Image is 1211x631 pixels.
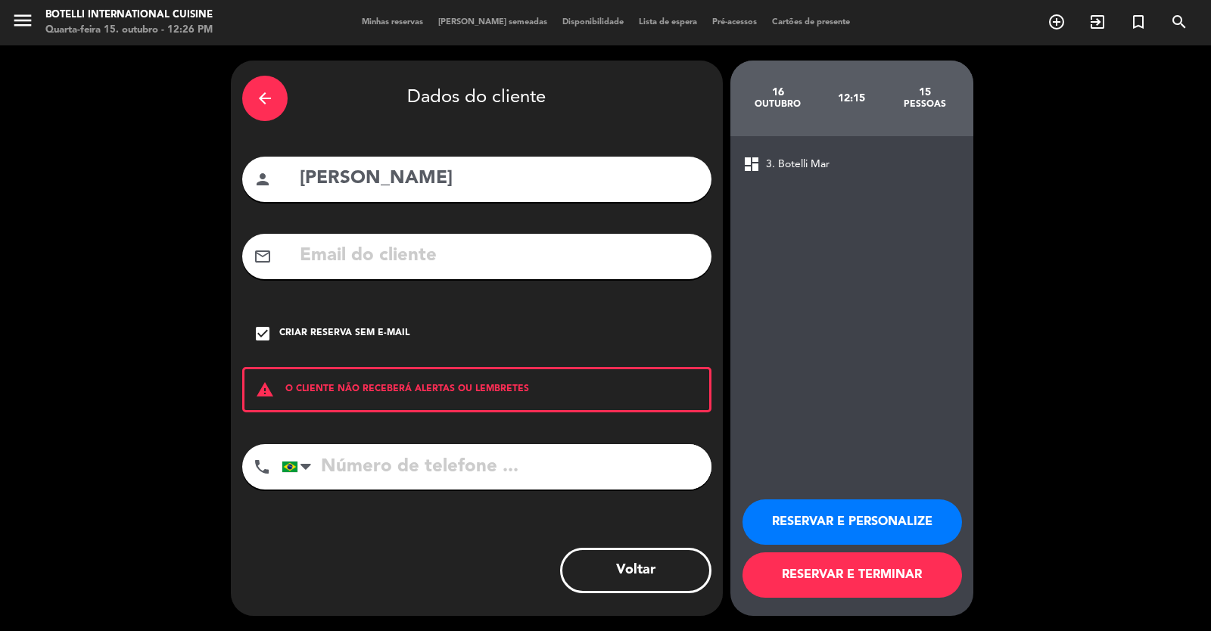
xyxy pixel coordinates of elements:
i: mail_outline [254,247,272,266]
div: 15 [888,86,961,98]
span: Lista de espera [631,18,705,26]
div: pessoas [888,98,961,110]
div: Criar reserva sem e-mail [279,326,409,341]
i: warning [244,381,285,399]
span: [PERSON_NAME] semeadas [431,18,555,26]
input: Email do cliente [298,241,700,272]
i: arrow_back [256,89,274,107]
div: Botelli International Cuisine [45,8,213,23]
div: Brazil (Brasil): +55 [282,445,317,489]
div: 12:15 [814,72,888,125]
button: Voltar [560,548,711,593]
div: 16 [742,86,815,98]
i: check_box [254,325,272,343]
button: RESERVAR E PERSONALIZE [742,499,962,545]
span: dashboard [742,155,761,173]
span: 3. Botelli Mar [766,156,830,173]
span: Minhas reservas [354,18,431,26]
input: Número de telefone ... [282,444,711,490]
i: person [254,170,272,188]
div: Quarta-feira 15. outubro - 12:26 PM [45,23,213,38]
span: Cartões de presente [764,18,858,26]
i: menu [11,9,34,32]
div: O CLIENTE NÃO RECEBERÁ ALERTAS OU LEMBRETES [242,367,711,412]
div: outubro [742,98,815,110]
i: phone [253,458,271,476]
input: Nome do cliente [298,163,700,194]
span: Disponibilidade [555,18,631,26]
i: add_circle_outline [1048,13,1066,31]
button: RESERVAR E TERMINAR [742,552,962,598]
i: exit_to_app [1088,13,1107,31]
i: search [1170,13,1188,31]
i: turned_in_not [1129,13,1147,31]
button: menu [11,9,34,37]
div: Dados do cliente [242,72,711,125]
span: Pré-acessos [705,18,764,26]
